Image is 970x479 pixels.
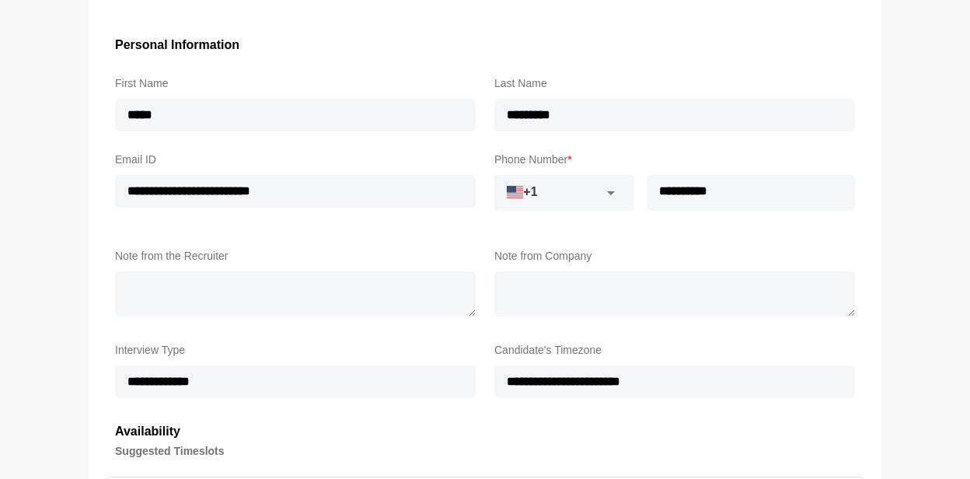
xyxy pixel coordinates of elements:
label: Interview Type [115,341,476,359]
label: Email ID [115,150,476,169]
h4: Suggested Timeslots [115,442,855,460]
h3: Availability [115,421,855,442]
label: Last Name [494,74,855,93]
label: First Name [115,74,476,93]
label: Candidate's Timezone [494,341,855,359]
h3: Personal Information [115,35,855,55]
label: Phone Number [494,150,855,169]
label: Note from Company [494,246,855,265]
label: Note from the Recruiter [115,246,476,265]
